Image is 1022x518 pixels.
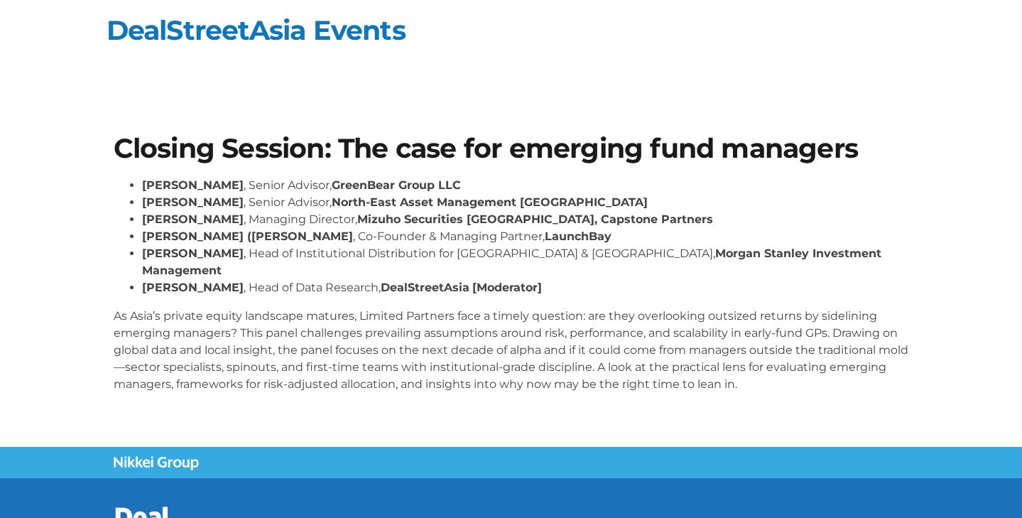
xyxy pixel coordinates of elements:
p: As Asia’s private equity landscape matures, Limited Partners face a timely question: are they ove... [114,308,909,393]
li: , Senior Advisor, [142,194,909,211]
strong: [PERSON_NAME] [142,247,244,260]
strong: GreenBear Group LLC [332,178,461,192]
a: DealStreetAsia Events [107,14,406,47]
strong: [Moderator] [472,281,542,294]
strong: [PERSON_NAME] [142,178,244,192]
li: , Head of Institutional Distribution for [GEOGRAPHIC_DATA] & [GEOGRAPHIC_DATA], [142,245,909,279]
strong: Mizuho Securities [GEOGRAPHIC_DATA], Capstone Partners [357,212,713,226]
h1: Closing Session: The case for emerging fund managers [114,135,909,162]
li: , Head of Data Research, [142,279,909,296]
li: , Senior Advisor, [142,177,909,194]
strong: [PERSON_NAME] [142,212,244,226]
li: , Co-Founder & Managing Partner, [142,228,909,245]
strong: North-East Asset Management [GEOGRAPHIC_DATA] [332,195,648,209]
strong: [PERSON_NAME] ([PERSON_NAME] [142,230,353,243]
img: Nikkei Group [114,456,199,470]
li: , Managing Director, [142,211,909,228]
strong: [PERSON_NAME] [142,281,244,294]
strong: LaunchBay [545,230,611,243]
strong: [PERSON_NAME] [142,195,244,209]
strong: DealStreetAsia [381,281,469,294]
strong: Morgan Stanley Investment Management [142,247,881,277]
